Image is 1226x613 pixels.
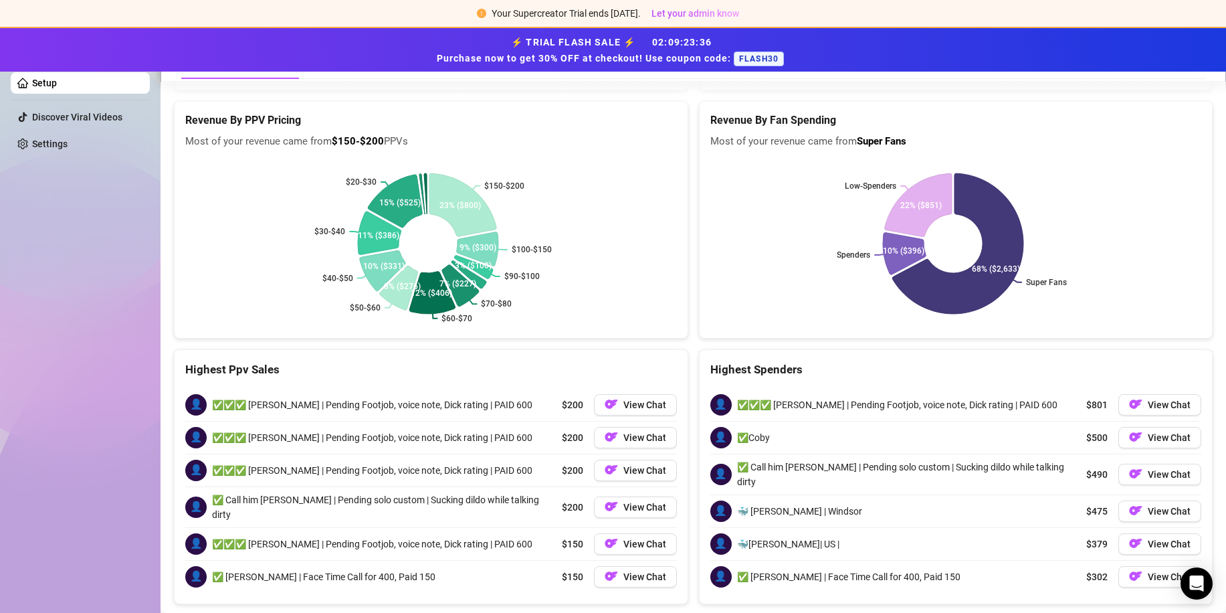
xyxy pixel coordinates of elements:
button: OFView Chat [1118,394,1201,416]
b: $150-$200 [332,135,384,147]
img: OF [605,500,618,513]
div: Highest Spenders [710,361,1202,379]
button: OFView Chat [594,497,677,518]
span: View Chat [623,572,666,582]
span: 02 : 09 : 23 : 36 [652,37,712,48]
span: 👤 [185,427,207,448]
span: 👤 [710,533,732,555]
span: ✅✅✅ [PERSON_NAME] | Pending Footjob, voice note, Dick rating | PAID 600 [212,398,532,412]
a: Setup [32,78,57,88]
text: $20-$30 [346,177,377,187]
span: View Chat [623,400,666,410]
text: Super Fans [1025,278,1066,287]
span: 👤 [185,533,207,555]
text: $70-$80 [481,299,512,309]
a: OFView Chat [594,394,677,416]
span: View Chat [1148,506,1191,517]
span: ✅ Call him [PERSON_NAME] | Pending solo custom | Sucking dildo while talking dirty [212,493,556,522]
span: 👤 [710,394,732,416]
img: OF [605,570,618,583]
span: View Chat [623,539,666,549]
button: OFView Chat [594,427,677,448]
button: OFView Chat [1118,533,1201,555]
img: OF [605,398,618,411]
span: 🐳[PERSON_NAME]| US | [737,537,839,551]
span: Your Supercreator Trial ends [DATE]. [492,8,641,19]
span: $490 [1086,467,1108,482]
span: ✅Coby [737,430,770,445]
text: $50-$60 [350,303,381,313]
span: View Chat [1148,539,1191,549]
strong: Purchase now to get 30% OFF at checkout! Use coupon code: [437,53,734,64]
span: 👤 [185,566,207,588]
text: $30-$40 [314,227,345,236]
span: 👤 [710,464,732,485]
a: OFView Chat [1118,566,1201,588]
span: $200 [562,500,583,515]
span: 🐳 [PERSON_NAME] | Windsor [737,504,862,519]
span: ✅ [PERSON_NAME] | Face Time Call for 400, Paid 150 [737,570,960,584]
span: $801 [1086,398,1108,412]
span: Most of your revenue came from [710,134,1202,150]
span: $500 [1086,430,1108,445]
text: $150-$200 [484,181,524,191]
span: 👤 [710,566,732,588]
span: View Chat [1148,572,1191,582]
span: ✅✅✅ [PERSON_NAME] | Pending Footjob, voice note, Dick rating | PAID 600 [212,430,532,445]
span: Let your admin know [651,8,739,19]
img: OF [605,463,618,476]
text: $60-$70 [441,314,472,323]
span: $150 [562,570,583,584]
button: OFView Chat [594,460,677,481]
span: $200 [562,398,583,412]
button: OFView Chat [1118,501,1201,522]
h5: Revenue By Fan Spending [710,112,1202,128]
span: Most of your revenue came from PPVs [185,134,677,150]
img: OF [1129,570,1142,583]
span: ✅ [PERSON_NAME] | Face Time Call for 400, Paid 150 [212,570,435,584]
span: $302 [1086,570,1108,584]
span: ✅✅✅ [PERSON_NAME] | Pending Footjob, voice note, Dick rating | PAID 600 [212,537,532,551]
text: Low-Spenders [845,181,896,191]
button: OFView Chat [594,566,677,588]
span: $200 [562,430,583,445]
span: View Chat [623,432,666,443]
text: $90-$100 [504,272,540,281]
button: OFView Chat [594,533,677,555]
span: $379 [1086,537,1108,551]
span: $200 [562,463,583,478]
strong: ⚡ TRIAL FLASH SALE ⚡ [437,37,789,64]
img: OF [1129,430,1142,444]
div: Highest Ppv Sales [185,361,677,379]
span: 👤 [710,501,732,522]
span: ✅✅✅ [PERSON_NAME] | Pending Footjob, voice note, Dick rating | PAID 600 [212,463,532,478]
img: OF [605,430,618,444]
text: Spenders [837,250,870,260]
span: View Chat [623,465,666,476]
a: Discover Viral Videos [32,112,122,122]
span: ✅ Call him [PERSON_NAME] | Pending solo custom | Sucking dildo while talking dirty [737,460,1082,489]
a: OFView Chat [1118,464,1201,485]
img: OF [1129,398,1142,411]
text: $100-$150 [512,245,552,254]
span: 👤 [185,394,207,416]
span: 👤 [185,497,207,518]
span: ✅✅✅ [PERSON_NAME] | Pending Footjob, voice note, Dick rating | PAID 600 [737,398,1057,412]
span: 👤 [710,427,732,448]
span: 👤 [185,460,207,481]
img: OF [605,537,618,550]
button: OFView Chat [1118,427,1201,448]
div: Open Intercom Messenger [1181,567,1213,600]
span: FLASH30 [734,52,784,66]
b: Super Fans [857,135,906,147]
span: View Chat [1148,469,1191,480]
a: Settings [32,139,68,149]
